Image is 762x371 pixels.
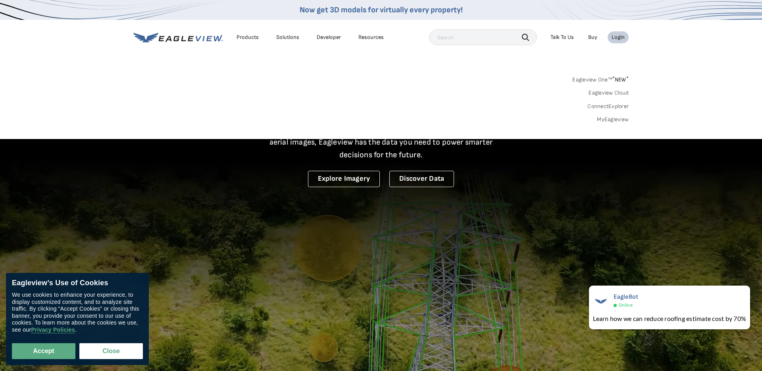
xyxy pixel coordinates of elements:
a: ConnectExplorer [587,103,629,110]
a: Eagleview Cloud [589,89,629,97]
div: Eagleview’s Use of Cookies [12,279,143,288]
div: Talk To Us [550,34,574,41]
a: Eagleview One™*NEW* [572,74,629,83]
a: Discover Data [389,171,454,187]
div: Resources [358,34,384,41]
p: A new era starts here. Built on more than 3.5 billion high-resolution aerial images, Eagleview ha... [260,123,502,161]
img: EagleBot [593,293,609,309]
button: Accept [12,343,75,359]
a: Buy [588,34,597,41]
div: Learn how we can reduce roofing estimate cost by 70% [593,314,746,323]
button: Close [79,343,143,359]
input: Search [429,29,537,45]
div: Products [237,34,259,41]
a: Developer [317,34,341,41]
span: NEW [612,76,629,83]
div: Login [612,34,625,41]
span: EagleBot [614,293,639,301]
a: MyEagleview [597,116,629,123]
a: Privacy Policies [31,327,75,333]
a: Now get 3D models for virtually every property! [300,5,463,15]
div: We use cookies to enhance your experience, to display customized content, and to analyze site tra... [12,292,143,333]
a: Explore Imagery [308,171,380,187]
span: Online [619,302,633,308]
div: Solutions [276,34,299,41]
